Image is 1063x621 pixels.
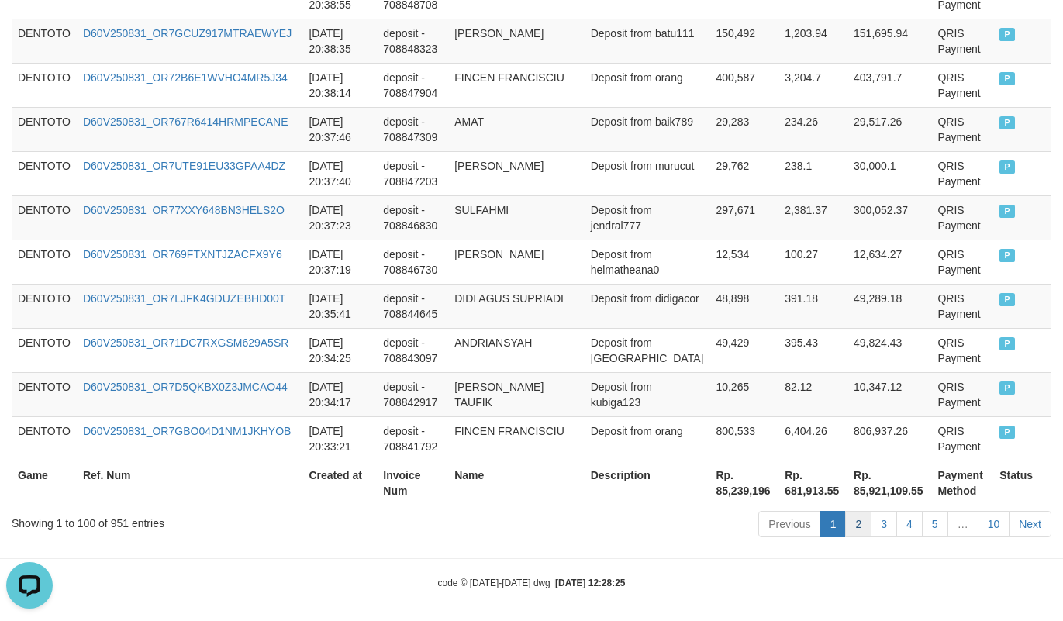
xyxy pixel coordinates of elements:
[845,511,871,537] a: 2
[709,284,778,328] td: 48,898
[12,416,77,461] td: DENTOTO
[448,151,584,195] td: [PERSON_NAME]
[709,240,778,284] td: 12,534
[585,328,710,372] td: Deposit from [GEOGRAPHIC_DATA]
[83,116,288,128] a: D60V250831_OR767R6414HRMPECANE
[448,19,584,63] td: [PERSON_NAME]
[585,372,710,416] td: Deposit from kubiga123
[302,328,377,372] td: [DATE] 20:34:25
[448,284,584,328] td: DIDI AGUS SUPRIADI
[999,205,1015,218] span: PAID
[709,372,778,416] td: 10,265
[377,284,448,328] td: deposit - 708844645
[931,416,993,461] td: QRIS Payment
[847,240,931,284] td: 12,634.27
[931,240,993,284] td: QRIS Payment
[999,426,1015,439] span: PAID
[778,372,847,416] td: 82.12
[12,509,431,531] div: Showing 1 to 100 of 951 entries
[377,416,448,461] td: deposit - 708841792
[847,107,931,151] td: 29,517.26
[83,204,285,216] a: D60V250831_OR77XXY648BN3HELS2O
[302,19,377,63] td: [DATE] 20:38:35
[758,511,820,537] a: Previous
[931,151,993,195] td: QRIS Payment
[847,19,931,63] td: 151,695.94
[302,63,377,107] td: [DATE] 20:38:14
[302,416,377,461] td: [DATE] 20:33:21
[555,578,625,588] strong: [DATE] 12:28:25
[12,151,77,195] td: DENTOTO
[931,63,993,107] td: QRIS Payment
[709,195,778,240] td: 297,671
[847,284,931,328] td: 49,289.18
[377,372,448,416] td: deposit - 708842917
[83,160,285,172] a: D60V250831_OR7UTE91EU33GPAA4DZ
[999,249,1015,262] span: PAID
[448,372,584,416] td: [PERSON_NAME] TAUFIK
[12,19,77,63] td: DENTOTO
[448,63,584,107] td: FINCEN FRANCISCIU
[83,336,288,349] a: D60V250831_OR71DC7RXGSM629A5SR
[931,19,993,63] td: QRIS Payment
[709,461,778,505] th: Rp. 85,239,196
[778,63,847,107] td: 3,204.7
[999,160,1015,174] span: PAID
[377,461,448,505] th: Invoice Num
[931,372,993,416] td: QRIS Payment
[1009,511,1051,537] a: Next
[302,195,377,240] td: [DATE] 20:37:23
[83,248,282,260] a: D60V250831_OR769FTXNTJZACFX9Y6
[12,107,77,151] td: DENTOTO
[778,19,847,63] td: 1,203.94
[377,328,448,372] td: deposit - 708843097
[709,328,778,372] td: 49,429
[83,381,288,393] a: D60V250831_OR7D5QKBX0Z3JMCAO44
[448,195,584,240] td: SULFAHMI
[585,284,710,328] td: Deposit from didigacor
[947,511,978,537] a: …
[778,284,847,328] td: 391.18
[709,63,778,107] td: 400,587
[709,151,778,195] td: 29,762
[77,461,302,505] th: Ref. Num
[83,292,285,305] a: D60V250831_OR7LJFK4GDUZEBHD00T
[585,416,710,461] td: Deposit from orang
[302,240,377,284] td: [DATE] 20:37:19
[12,240,77,284] td: DENTOTO
[931,461,993,505] th: Payment Method
[377,240,448,284] td: deposit - 708846730
[585,19,710,63] td: Deposit from batu111
[709,107,778,151] td: 29,283
[585,195,710,240] td: Deposit from jendral777
[993,461,1051,505] th: Status
[302,284,377,328] td: [DATE] 20:35:41
[377,195,448,240] td: deposit - 708846830
[12,63,77,107] td: DENTOTO
[12,461,77,505] th: Game
[922,511,948,537] a: 5
[585,63,710,107] td: Deposit from orang
[978,511,1010,537] a: 10
[448,416,584,461] td: FINCEN FRANCISCIU
[585,240,710,284] td: Deposit from helmatheana0
[302,107,377,151] td: [DATE] 20:37:46
[931,328,993,372] td: QRIS Payment
[999,116,1015,129] span: PAID
[302,461,377,505] th: Created at
[847,63,931,107] td: 403,791.7
[448,107,584,151] td: AMAT
[931,107,993,151] td: QRIS Payment
[585,107,710,151] td: Deposit from baik789
[999,293,1015,306] span: PAID
[778,328,847,372] td: 395.43
[847,195,931,240] td: 300,052.37
[778,416,847,461] td: 6,404.26
[585,461,710,505] th: Description
[12,372,77,416] td: DENTOTO
[999,337,1015,350] span: PAID
[377,19,448,63] td: deposit - 708848323
[778,240,847,284] td: 100.27
[448,328,584,372] td: ANDRIANSYAH
[12,195,77,240] td: DENTOTO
